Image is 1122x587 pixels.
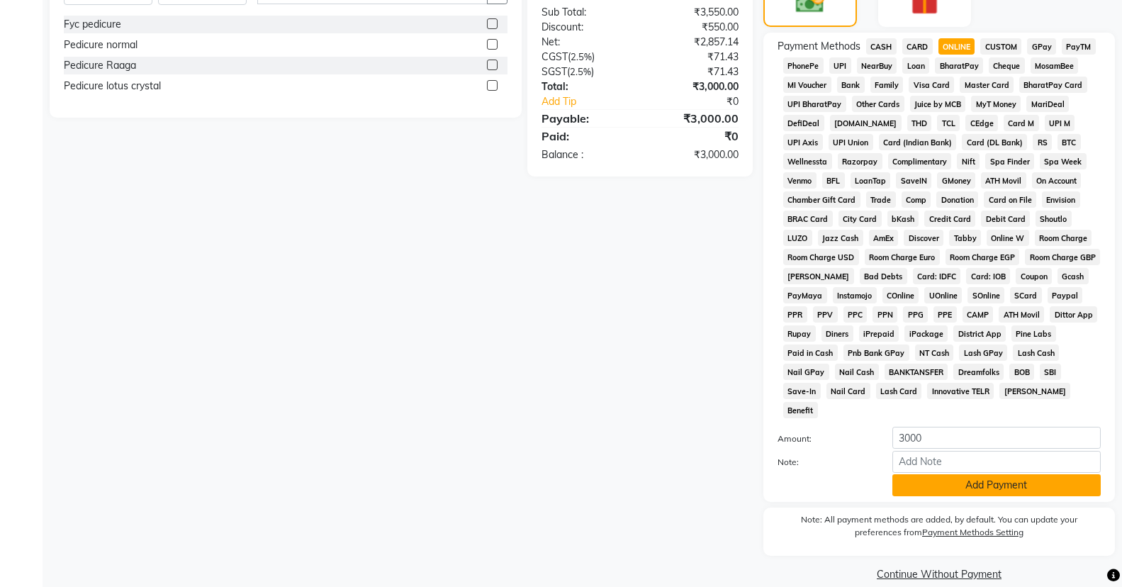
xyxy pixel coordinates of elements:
[1040,153,1087,169] span: Spa Week
[935,57,983,74] span: BharatPay
[783,172,817,189] span: Venmo
[783,306,807,323] span: PPR
[640,20,749,35] div: ₹550.00
[1045,115,1075,131] span: UPI M
[896,172,931,189] span: SaveIN
[531,20,640,35] div: Discount:
[64,79,161,94] div: Pedicure lotus crystal
[909,77,954,93] span: Visa Card
[640,50,749,65] div: ₹71.43
[965,115,998,131] span: CEdge
[860,268,907,284] span: Bad Debts
[902,57,929,74] span: Loan
[1016,268,1052,284] span: Coupon
[957,153,980,169] span: Nift
[843,345,909,361] span: Pnb Bank GPay
[924,211,975,227] span: Credit Card
[924,287,962,303] span: UOnline
[813,306,838,323] span: PPV
[542,65,567,78] span: SGST
[822,172,845,189] span: BFL
[904,230,943,246] span: Discover
[865,249,940,265] span: Room Charge Euro
[531,35,640,50] div: Net:
[903,306,928,323] span: PPG
[866,191,896,208] span: Trade
[830,115,902,131] span: [DOMAIN_NAME]
[531,147,640,162] div: Balance :
[953,325,1006,342] span: District App
[887,211,919,227] span: bKash
[981,172,1026,189] span: ATH Movil
[778,39,860,54] span: Payment Methods
[999,383,1070,399] span: [PERSON_NAME]
[826,383,870,399] span: Nail Card
[1036,211,1072,227] span: Shoutlo
[904,325,948,342] span: iPackage
[783,325,816,342] span: Rupay
[879,134,957,150] span: Card (Indian Bank)
[1026,96,1069,112] span: MariDeal
[922,526,1023,539] label: Payment Methods Setting
[1042,191,1080,208] span: Envision
[640,147,749,162] div: ₹3,000.00
[892,451,1101,473] input: Add Note
[859,325,899,342] span: iPrepaid
[531,50,640,65] div: ( )
[783,402,818,418] span: Benefit
[1027,38,1056,55] span: GPay
[888,153,952,169] span: Complimentary
[542,50,568,63] span: CGST
[531,110,640,127] div: Payable:
[767,432,882,445] label: Amount:
[64,38,138,52] div: Pedicure normal
[892,427,1101,449] input: Amount
[936,191,978,208] span: Donation
[913,268,961,284] span: Card: IDFC
[640,35,749,50] div: ₹2,857.14
[778,513,1101,544] label: Note: All payment methods are added, by default. You can update your preferences from
[640,65,749,79] div: ₹71.43
[1062,38,1096,55] span: PayTM
[984,191,1036,208] span: Card on File
[783,77,831,93] span: MI Voucher
[829,57,851,74] span: UPI
[1050,306,1097,323] span: Dittor App
[953,364,1004,380] span: Dreamfolks
[531,79,640,94] div: Total:
[959,345,1007,361] span: Lash GPay
[960,77,1014,93] span: Master Card
[927,383,994,399] span: Innovative TELR
[938,38,975,55] span: ONLINE
[766,567,1112,582] a: Continue Without Payment
[967,287,1004,303] span: SOnline
[882,287,919,303] span: COnline
[1048,287,1083,303] span: Paypal
[963,306,994,323] span: CAMP
[915,345,954,361] span: NT Cash
[987,230,1029,246] span: Online W
[783,249,859,265] span: Room Charge USD
[783,96,846,112] span: UPI BharatPay
[783,287,827,303] span: PayMaya
[838,153,882,169] span: Razorpay
[640,110,749,127] div: ₹3,000.00
[1033,134,1052,150] span: RS
[64,17,121,32] div: Fyc pedicure
[1032,172,1082,189] span: On Account
[910,96,966,112] span: Juice by MCB
[531,94,658,109] a: Add Tip
[946,249,1020,265] span: Room Charge EGP
[902,38,933,55] span: CARD
[1010,287,1042,303] span: SCard
[971,96,1021,112] span: MyT Money
[833,287,877,303] span: Instamojo
[1025,249,1100,265] span: Room Charge GBP
[981,211,1030,227] span: Debit Card
[531,65,640,79] div: ( )
[829,134,873,150] span: UPI Union
[783,57,824,74] span: PhonePe
[980,38,1021,55] span: CUSTOM
[783,230,812,246] span: LUZO
[531,128,640,145] div: Paid:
